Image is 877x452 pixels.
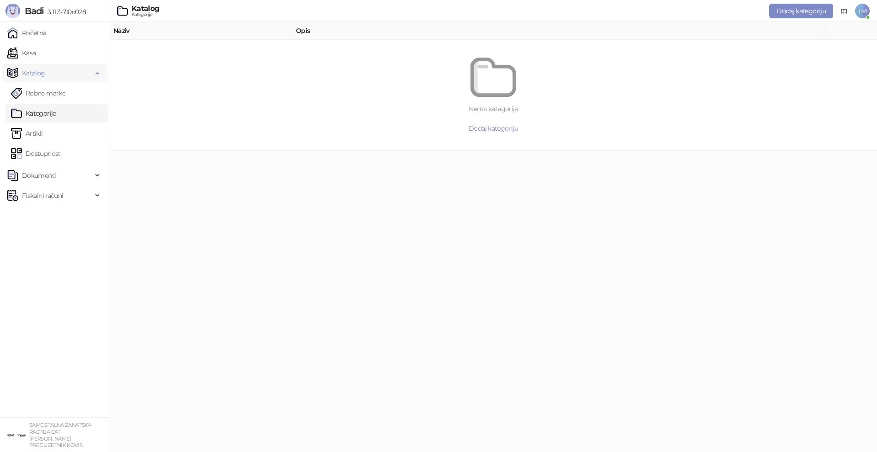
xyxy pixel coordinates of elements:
a: ArtikliArtikli [11,124,43,143]
span: Dokumenti [22,166,56,185]
div: Katalog [132,5,159,12]
span: Dodaj kategoriju [777,7,826,15]
span: Fiskalni računi [22,186,63,205]
div: Kategorije [132,12,159,17]
span: 3.11.3-710c028 [44,8,86,16]
span: Dodaj kategoriju [469,124,518,133]
span: Katalog [22,64,45,82]
a: Dostupnost [11,144,61,163]
span: Badi [25,5,44,16]
a: Kasa [7,44,36,62]
th: Opis [292,22,826,40]
a: Robne marke [11,84,65,102]
img: Logo [5,4,20,18]
img: 64x64-companyLogo-ae27db6e-dfce-48a1-b68e-83471bd1bffd.png [7,426,26,444]
a: Kategorije [11,104,56,122]
a: Dokumentacija [837,4,851,18]
button: Dodaj kategoriju [128,121,859,136]
span: TM [855,4,870,18]
div: Nema kategorija [128,104,859,114]
th: Naziv [110,22,292,40]
small: SAMOSTALNA ZANATSKA RADNJA CAT [PERSON_NAME] PREDUZETNIK KOVIN [29,422,91,448]
button: Dodaj kategoriju [769,4,833,18]
a: Početna [7,24,47,42]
